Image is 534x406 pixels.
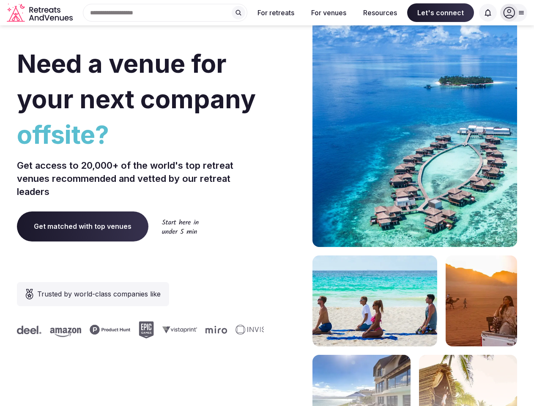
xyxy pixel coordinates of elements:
span: Trusted by world-class companies like [37,289,161,299]
a: Visit the homepage [7,3,74,22]
svg: Epic Games company logo [134,321,149,338]
button: For venues [304,3,353,22]
a: Get matched with top venues [17,211,148,241]
span: offsite? [17,117,264,152]
button: For retreats [251,3,301,22]
svg: Deel company logo [12,326,37,334]
p: Get access to 20,000+ of the world's top retreat venues recommended and vetted by our retreat lea... [17,159,264,198]
button: Resources [356,3,404,22]
img: woman sitting in back of truck with camels [446,255,517,346]
svg: Vistaprint company logo [158,326,192,333]
img: Start here in under 5 min [162,219,199,234]
span: Let's connect [407,3,474,22]
svg: Miro company logo [201,326,222,334]
img: yoga on tropical beach [312,255,437,346]
svg: Retreats and Venues company logo [7,3,74,22]
span: Need a venue for your next company [17,48,256,114]
svg: Invisible company logo [231,325,277,335]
